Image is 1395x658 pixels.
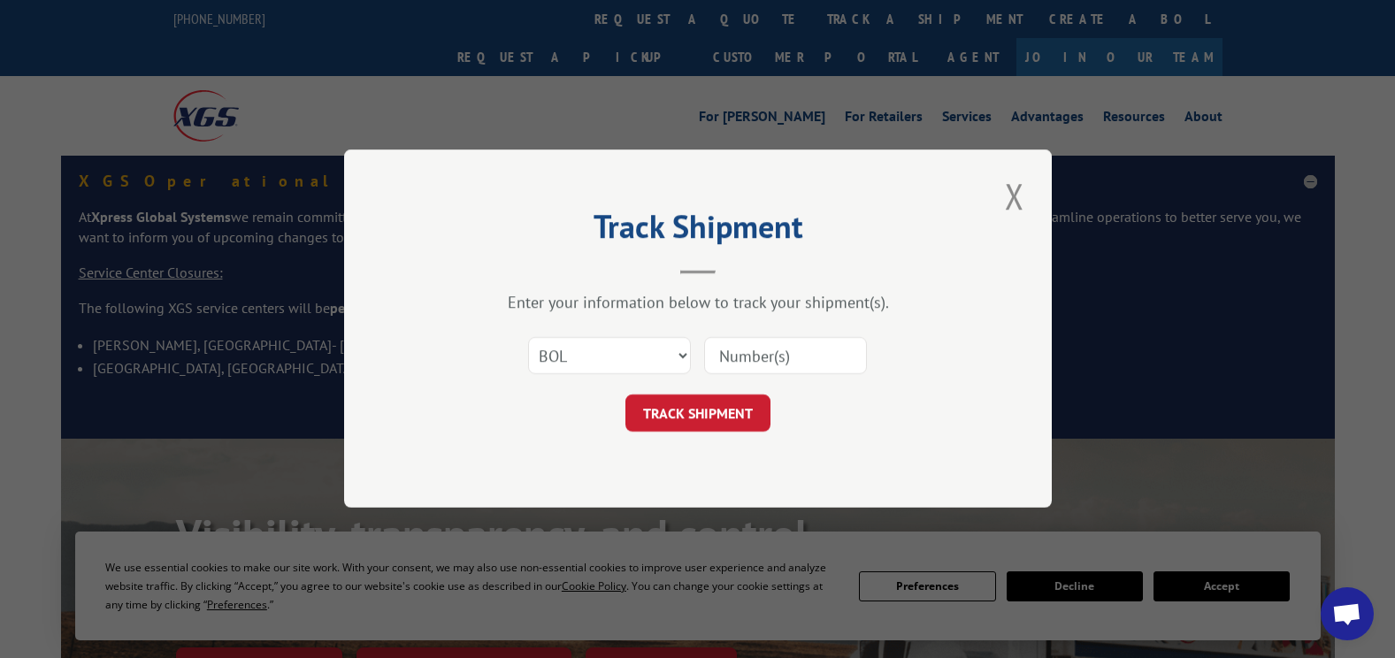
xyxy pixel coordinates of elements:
div: Enter your information below to track your shipment(s). [433,293,963,313]
button: Close modal [1000,172,1030,220]
button: TRACK SHIPMENT [625,395,770,432]
h2: Track Shipment [433,214,963,248]
a: Open chat [1321,587,1374,640]
input: Number(s) [704,338,867,375]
